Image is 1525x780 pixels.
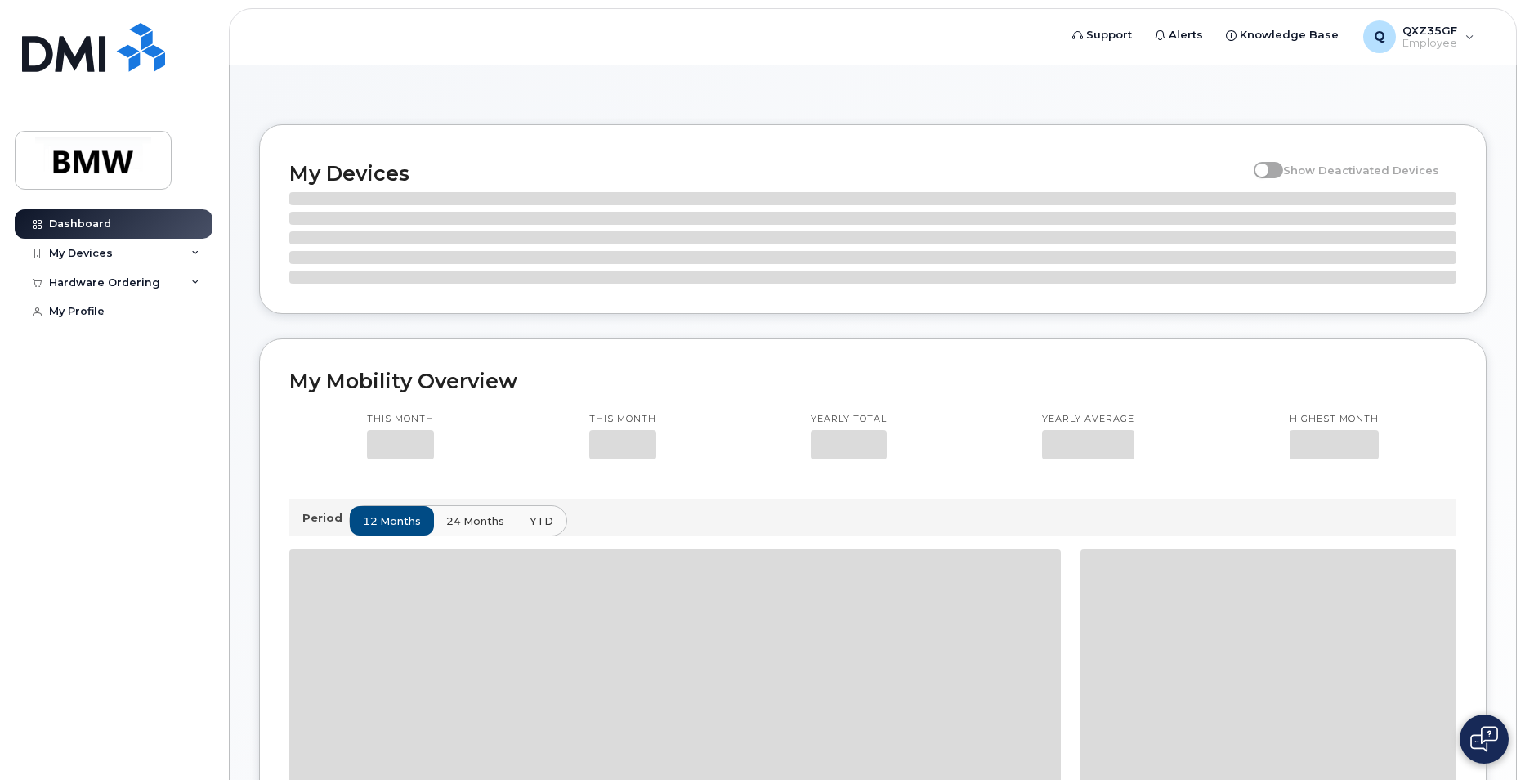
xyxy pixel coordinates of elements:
span: 24 months [446,513,504,529]
input: Show Deactivated Devices [1254,155,1267,168]
h2: My Devices [289,161,1245,186]
p: Yearly average [1042,413,1134,426]
p: This month [589,413,656,426]
p: Highest month [1290,413,1379,426]
span: Show Deactivated Devices [1283,164,1439,177]
img: Open chat [1470,726,1498,752]
p: Period [302,510,349,526]
h2: My Mobility Overview [289,369,1456,393]
p: Yearly total [811,413,887,426]
span: YTD [530,513,553,529]
p: This month [367,413,434,426]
